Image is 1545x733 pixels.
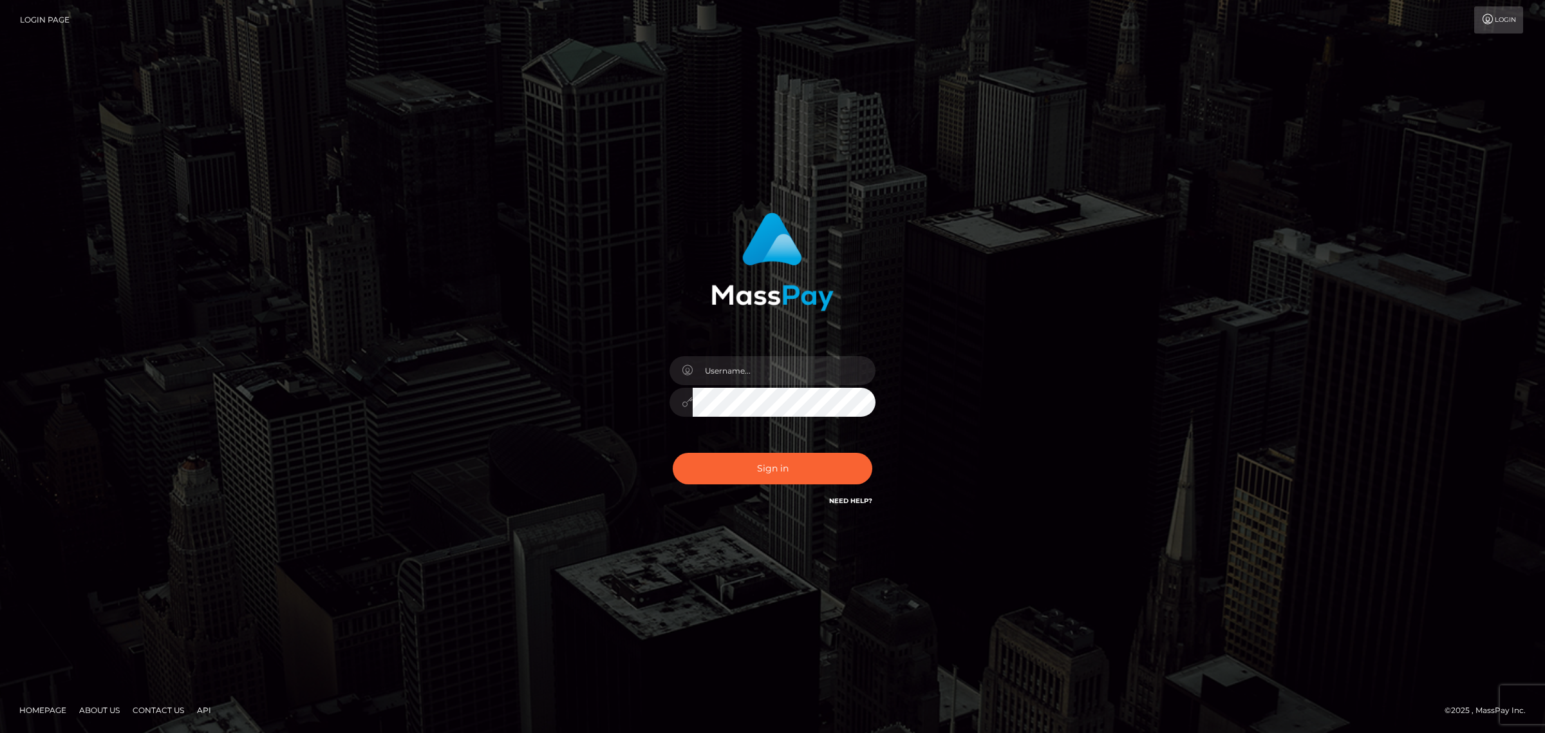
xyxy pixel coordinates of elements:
a: Homepage [14,700,71,720]
a: Login Page [20,6,70,33]
a: Login [1474,6,1523,33]
a: Contact Us [127,700,189,720]
a: About Us [74,700,125,720]
img: MassPay Login [711,213,834,311]
a: Need Help? [829,497,872,505]
button: Sign in [673,453,872,484]
input: Username... [693,356,876,385]
a: API [192,700,216,720]
div: © 2025 , MassPay Inc. [1445,703,1535,718]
